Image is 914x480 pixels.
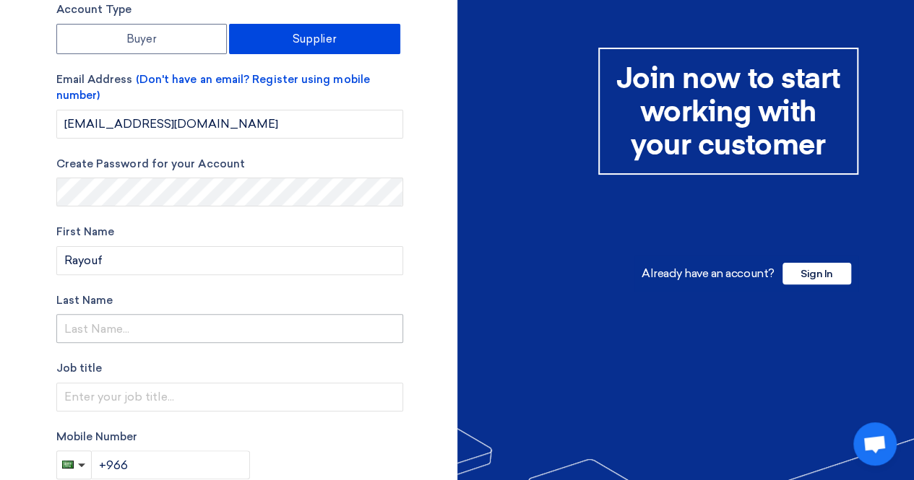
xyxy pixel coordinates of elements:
[56,73,370,102] span: (Don't have an email? Register using mobile number)
[56,246,403,275] input: Enter your first name...
[598,48,858,175] div: Join now to start working with your customer
[56,292,403,309] label: Last Name
[56,360,403,377] label: Job title
[56,1,403,18] label: Account Type
[56,429,403,445] label: Mobile Number
[56,224,403,240] label: First Name
[229,24,400,54] label: Supplier
[56,314,403,343] input: Last Name...
[56,383,403,411] input: Enter your job title...
[782,266,851,280] a: Sign In
[56,24,228,54] label: Buyer
[92,450,250,479] input: Enter phone number...
[642,266,774,280] span: Already have an account?
[56,110,403,139] input: Enter your business email...
[56,71,403,104] label: Email Address
[853,422,897,466] div: Open chat
[56,156,403,173] label: Create Password for your Account
[782,263,851,284] span: Sign In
